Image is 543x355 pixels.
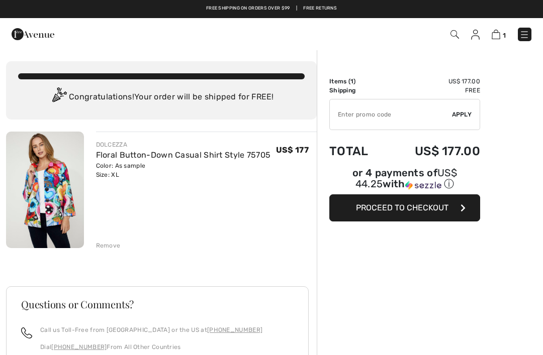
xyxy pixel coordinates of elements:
[96,161,271,179] div: Color: As sample Size: XL
[303,5,337,12] a: Free Returns
[405,181,441,190] img: Sezzle
[356,203,448,212] span: Proceed to Checkout
[329,77,386,86] td: Items ( )
[386,86,480,95] td: Free
[329,86,386,95] td: Shipping
[21,299,294,309] h3: Questions or Comments?
[350,78,353,85] span: 1
[96,140,271,149] div: DOLCEZZA
[450,30,459,39] img: Search
[40,342,262,351] p: Dial From All Other Countries
[206,5,290,12] a: Free shipping on orders over $99
[276,145,309,155] span: US$ 177
[492,30,500,39] img: Shopping Bag
[329,134,386,168] td: Total
[329,168,480,194] div: or 4 payments ofUS$ 44.25withSezzle Click to learn more about Sezzle
[21,327,32,338] img: call
[96,150,271,160] a: Floral Button-Down Casual Shirt Style 75705
[207,326,262,333] a: [PHONE_NUMBER]
[471,30,480,40] img: My Info
[386,134,480,168] td: US$ 177.00
[386,77,480,86] td: US$ 177.00
[49,87,69,107] img: Congratulation2.svg
[355,167,457,190] span: US$ 44.25
[12,29,54,38] a: 1ère Avenue
[12,24,54,44] img: 1ère Avenue
[18,87,305,107] div: Congratulations! Your order will be shipped for FREE!
[6,132,84,248] img: Floral Button-Down Casual Shirt Style 75705
[492,28,506,40] a: 1
[329,168,480,191] div: or 4 payments of with
[96,241,121,250] div: Remove
[40,325,262,334] p: Call us Toll-Free from [GEOGRAPHIC_DATA] or the US at
[519,30,529,40] img: Menu
[51,343,107,350] a: [PHONE_NUMBER]
[452,110,472,119] span: Apply
[296,5,297,12] span: |
[329,194,480,221] button: Proceed to Checkout
[503,32,506,39] span: 1
[330,99,452,130] input: Promo code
